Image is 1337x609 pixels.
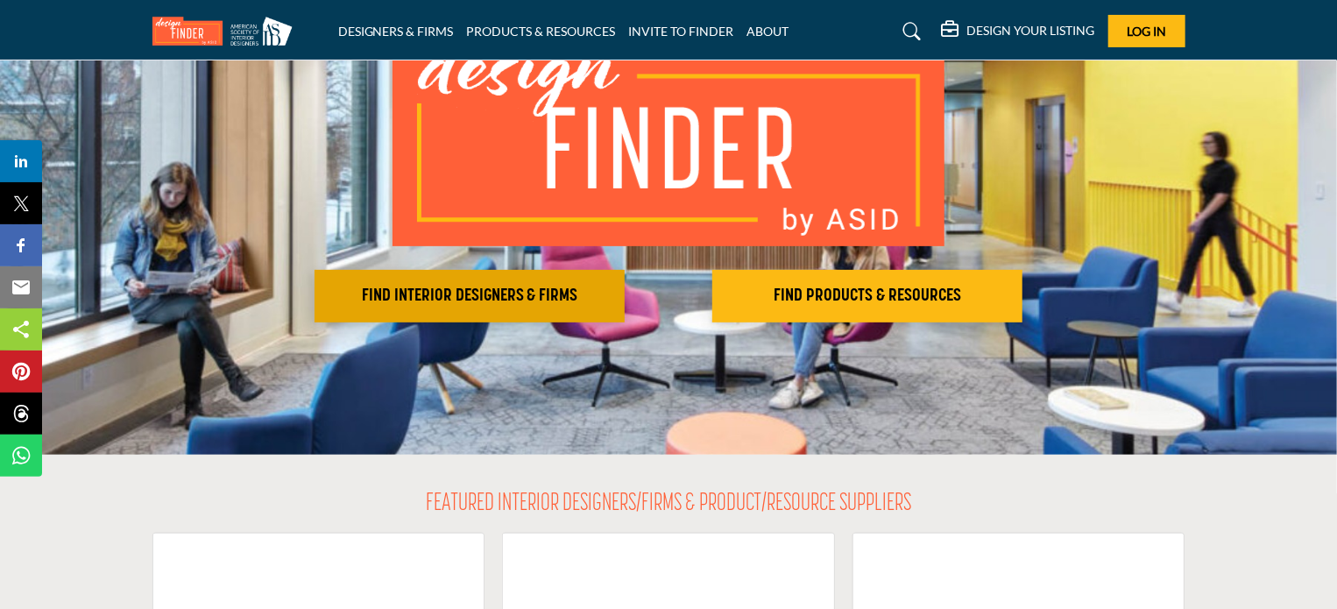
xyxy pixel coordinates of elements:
[718,286,1017,307] h2: FIND PRODUCTS & RESOURCES
[712,270,1022,322] button: FIND PRODUCTS & RESOURCES
[315,270,625,322] button: FIND INTERIOR DESIGNERS & FIRMS
[1108,15,1185,47] button: Log In
[152,17,301,46] img: Site Logo
[467,24,616,39] a: PRODUCTS & RESOURCES
[426,490,911,520] h2: FEATURED INTERIOR DESIGNERS/FIRMS & PRODUCT/RESOURCE SUPPLIERS
[320,286,619,307] h2: FIND INTERIOR DESIGNERS & FIRMS
[629,24,734,39] a: INVITE TO FINDER
[942,21,1095,42] div: DESIGN YOUR LISTING
[1127,24,1166,39] span: Log In
[393,18,944,246] img: image
[967,23,1095,39] h5: DESIGN YOUR LISTING
[747,24,789,39] a: ABOUT
[886,18,932,46] a: Search
[338,24,454,39] a: DESIGNERS & FIRMS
